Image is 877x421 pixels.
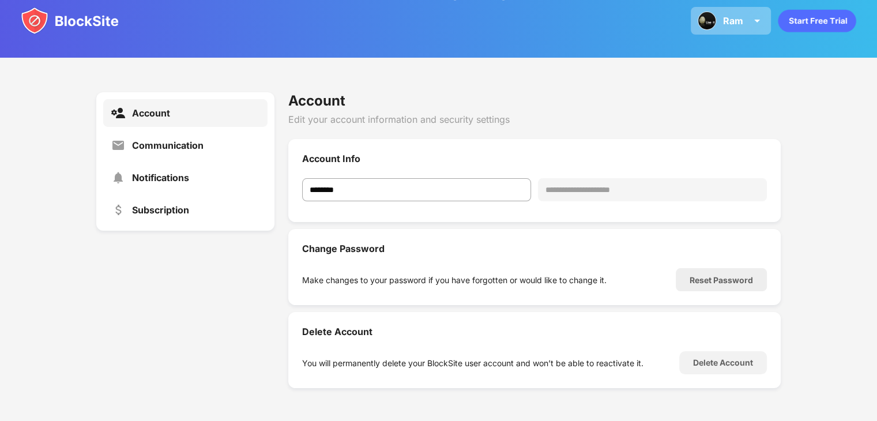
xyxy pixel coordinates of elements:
img: settings-communication.svg [111,138,125,152]
img: settings-account-active.svg [111,106,125,120]
div: Account [132,107,170,119]
div: Account [288,92,781,109]
div: animation [778,9,856,32]
div: Account Info [302,153,767,164]
div: Delete Account [302,326,767,337]
div: Ram [723,15,743,27]
a: Account [103,99,268,127]
div: Subscription [132,204,189,216]
a: Subscription [103,196,268,224]
div: Reset Password [690,275,753,285]
div: Make changes to your password if you have forgotten or would like to change it. [302,275,607,285]
div: Notifications [132,172,189,183]
img: ACg8ocLkdRdFTtxHkMVDp0xcf0IzUiZqux9x42FtXjvL7mb9CETXqmm8=s96-c [698,12,716,30]
img: settings-subscription.svg [111,203,125,217]
a: Notifications [103,164,268,191]
div: Delete Account [693,358,753,367]
img: settings-notifications.svg [111,171,125,185]
div: You will permanently delete your BlockSite user account and won’t be able to reactivate it. [302,358,643,368]
div: Change Password [302,243,767,254]
div: Communication [132,140,204,151]
div: Edit your account information and security settings [288,114,781,125]
img: blocksite-icon.svg [21,7,119,35]
a: Communication [103,131,268,159]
